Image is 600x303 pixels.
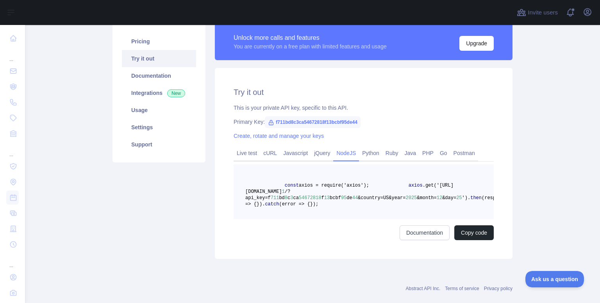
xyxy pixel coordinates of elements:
span: ') [462,195,468,201]
div: ... [6,142,19,158]
a: Python [359,147,382,159]
a: Java [402,147,420,159]
button: Copy code [454,225,494,240]
div: Unlock more calls and features [234,33,387,43]
span: 12 [437,195,442,201]
span: }) [257,201,262,207]
a: Terms of service [445,286,479,291]
a: Settings [122,119,196,136]
div: This is your private API key, specific to this API. [234,104,494,112]
span: New [167,89,185,97]
span: axios = require('axios'); [299,183,369,188]
a: Integrations New [122,84,196,102]
a: Ruby [382,147,402,159]
span: bcbf [330,195,341,201]
button: Upgrade [459,36,494,51]
a: Usage [122,102,196,119]
span: 3 [290,195,293,201]
span: axios [409,183,423,188]
span: . [468,195,470,201]
iframe: Toggle Customer Support [525,271,584,287]
a: PHP [419,147,437,159]
span: ca [293,195,298,201]
a: cURL [260,147,280,159]
a: Documentation [122,67,196,84]
span: 2025 [406,195,417,201]
span: . [262,201,265,207]
span: bd [279,195,284,201]
a: Documentation [400,225,450,240]
span: 25 [456,195,462,201]
a: NodeJS [333,147,359,159]
a: Privacy policy [484,286,512,291]
span: (error => { [279,201,310,207]
span: catch [265,201,279,207]
a: Create, rotate and manage your keys [234,133,324,139]
span: f711bd8c3ca54672818f13bcbf95de44 [265,116,361,128]
button: Invite users [515,6,559,19]
span: 54672818 [299,195,321,201]
div: Primary Key: [234,118,494,126]
span: }); [310,201,319,207]
span: 8 [285,195,287,201]
a: Abstract API Inc. [406,286,441,291]
div: ... [6,253,19,269]
span: 711 [271,195,279,201]
a: Live test [234,147,260,159]
span: const [285,183,299,188]
a: jQuery [311,147,333,159]
div: You are currently on a free plan with limited features and usage [234,43,387,50]
a: Support [122,136,196,153]
a: Pricing [122,33,196,50]
span: 95 [341,195,346,201]
span: 13 [324,195,330,201]
span: f [321,195,324,201]
a: Javascript [280,147,311,159]
a: Postman [450,147,478,159]
span: &day= [442,195,456,201]
span: then [470,195,482,201]
span: c [287,195,290,201]
span: 1 [282,189,285,194]
span: Invite users [528,8,558,17]
span: &month= [417,195,436,201]
a: Go [437,147,450,159]
span: 44 [352,195,358,201]
a: Try it out [122,50,196,67]
span: &country=US&year= [358,195,405,201]
h2: Try it out [234,87,494,98]
span: de [346,195,352,201]
div: ... [6,47,19,62]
